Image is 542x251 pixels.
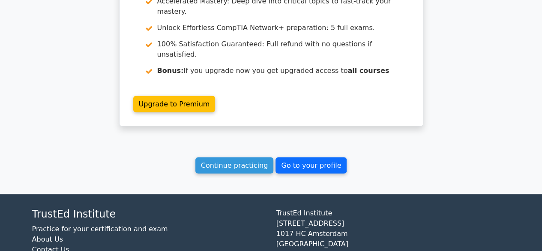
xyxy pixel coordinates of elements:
a: About Us [32,235,63,243]
a: Go to your profile [275,157,347,173]
a: Upgrade to Premium [133,96,216,112]
a: Continue practicing [195,157,274,173]
a: Practice for your certification and exam [32,224,168,233]
h4: TrustEd Institute [32,208,266,220]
